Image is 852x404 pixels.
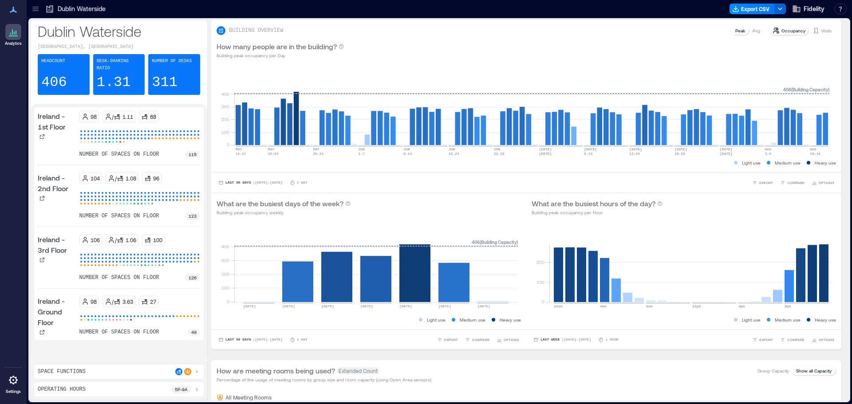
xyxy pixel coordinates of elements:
p: number of spaces on floor [79,274,159,281]
p: 100 [153,236,162,243]
p: 98 [91,113,97,120]
p: 98 [91,298,97,305]
p: number of spaces on floor [79,329,159,336]
tspan: 100 [221,285,229,290]
text: [DATE] [539,152,552,156]
p: 1 Day [297,337,308,342]
a: Analytics [2,21,24,49]
p: / [112,113,114,120]
p: 96 [153,175,159,182]
p: number of spaces on floor [79,151,159,158]
text: JUN [358,147,365,151]
p: Avg [752,27,760,34]
button: COMPARE [463,335,491,344]
p: Building peak occupancy per Hour [532,209,663,216]
span: COMPARE [472,337,489,342]
button: OPTIONS [810,335,836,344]
tspan: 400 [221,244,229,249]
p: 1 Day [297,180,308,185]
tspan: 200 [536,259,544,265]
text: 8-14 [403,152,412,156]
span: OPTIONS [504,337,519,342]
button: Export CSV [730,4,775,14]
p: 311 [152,74,177,91]
text: 15-21 [449,152,459,156]
text: 4am [600,304,607,308]
p: / [115,175,117,182]
text: 8am [646,304,653,308]
p: 1.06 [126,236,136,243]
text: 1-7 [358,152,365,156]
p: Operating Hours [38,386,86,393]
text: JUN [403,147,410,151]
span: COMPARE [787,337,805,342]
p: 1 Hour [605,337,618,342]
text: 4pm [738,304,745,308]
tspan: 0 [542,299,544,304]
p: 88 [150,113,156,120]
p: Heavy use [815,316,836,323]
text: [DATE] [399,304,412,308]
button: EXPORT [750,178,775,187]
button: COMPARE [778,335,806,344]
text: 22-28 [494,152,505,156]
p: 5p - 9a [175,386,188,393]
text: AUG [765,147,772,151]
p: Ireland - 2nd Floor [38,173,76,194]
text: [DATE] [720,147,733,151]
p: Heavy use [500,316,521,323]
p: What are the busiest days of the week? [217,198,343,209]
p: 104 [91,175,100,182]
p: What are the busiest hours of the day? [532,198,655,209]
tspan: 0 [227,142,229,147]
button: OPTIONS [810,178,836,187]
p: / [112,298,114,305]
p: Desk-sharing ratio [97,58,142,72]
tspan: 100 [221,129,229,135]
text: [DATE] [629,147,642,151]
tspan: 0 [227,299,229,304]
button: EXPORT [435,335,460,344]
p: [GEOGRAPHIC_DATA], [GEOGRAPHIC_DATA] [38,43,200,51]
p: 126 [189,274,197,281]
p: Medium use [460,316,485,323]
tspan: 300 [221,104,229,109]
text: [DATE] [720,152,733,156]
p: Dublin Waterside [58,4,106,13]
p: Light use [742,159,761,166]
tspan: 300 [221,258,229,263]
p: Analytics [5,41,22,46]
tspan: 200 [221,117,229,122]
a: Settings [3,369,24,397]
text: 3-9 [765,152,772,156]
text: 8pm [785,304,791,308]
p: Building peak occupancy per Day [217,52,344,59]
tspan: 400 [221,91,229,97]
text: [DATE] [477,304,490,308]
text: 12am [554,304,562,308]
span: Extended Count [337,367,379,374]
p: Medium use [775,316,801,323]
text: 10-16 [810,152,820,156]
p: Light use [427,316,446,323]
p: 106 [91,236,100,243]
p: Percentage of the usage of meeting rooms by group size and room capacity (using Open Area sensors) [217,376,431,383]
p: 49 [191,329,197,336]
text: 6-12 [584,152,592,156]
p: All Meeting Rooms [225,394,272,401]
p: Heavy use [815,159,836,166]
text: 20-26 [674,152,685,156]
p: Show all Capacity [796,367,832,374]
span: Fidelity [804,4,824,13]
span: OPTIONS [819,180,834,185]
span: OPTIONS [819,337,834,342]
p: Peak [735,27,745,34]
button: Last Week |[DATE]-[DATE] [532,335,593,344]
text: JUN [449,147,455,151]
p: How are meeting rooms being used? [217,365,335,376]
p: Visits [821,27,832,34]
text: 12pm [692,304,701,308]
p: How many people are in the building? [217,41,337,52]
text: MAY [268,147,275,151]
text: [DATE] [438,304,451,308]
